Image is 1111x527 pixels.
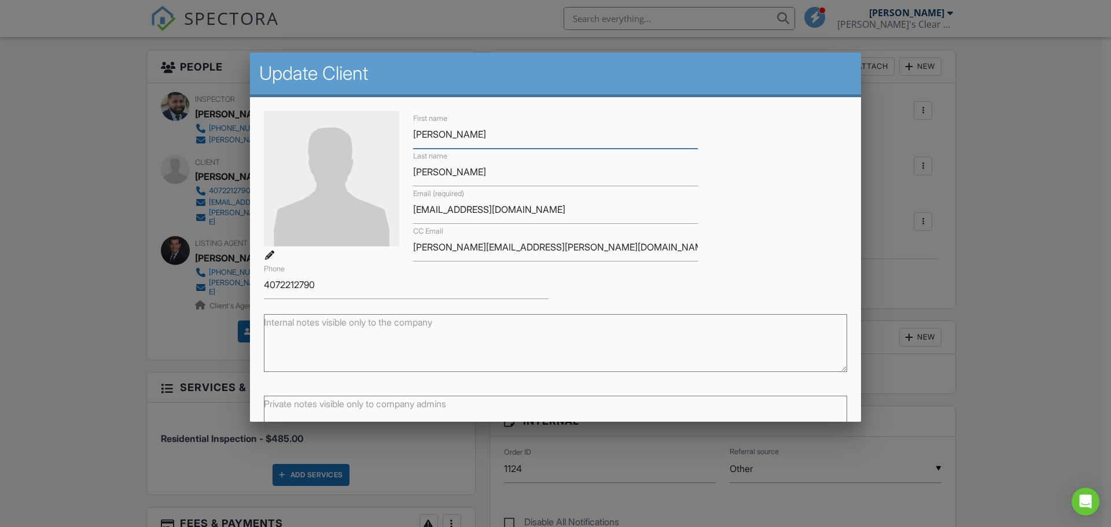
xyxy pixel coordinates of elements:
[413,151,447,161] label: Last name
[264,316,432,329] label: Internal notes visible only to the company
[264,264,285,274] label: Phone
[413,189,464,199] label: Email (required)
[264,397,446,410] label: Private notes visible only to company admins
[1072,488,1099,515] div: Open Intercom Messenger
[264,111,399,246] img: default-user-f0147aede5fd5fa78ca7ade42f37bd4542148d508eef1c3d3ea960f66861d68b.jpg
[259,62,852,85] h2: Update Client
[413,113,447,124] label: First name
[413,226,443,237] label: CC Email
